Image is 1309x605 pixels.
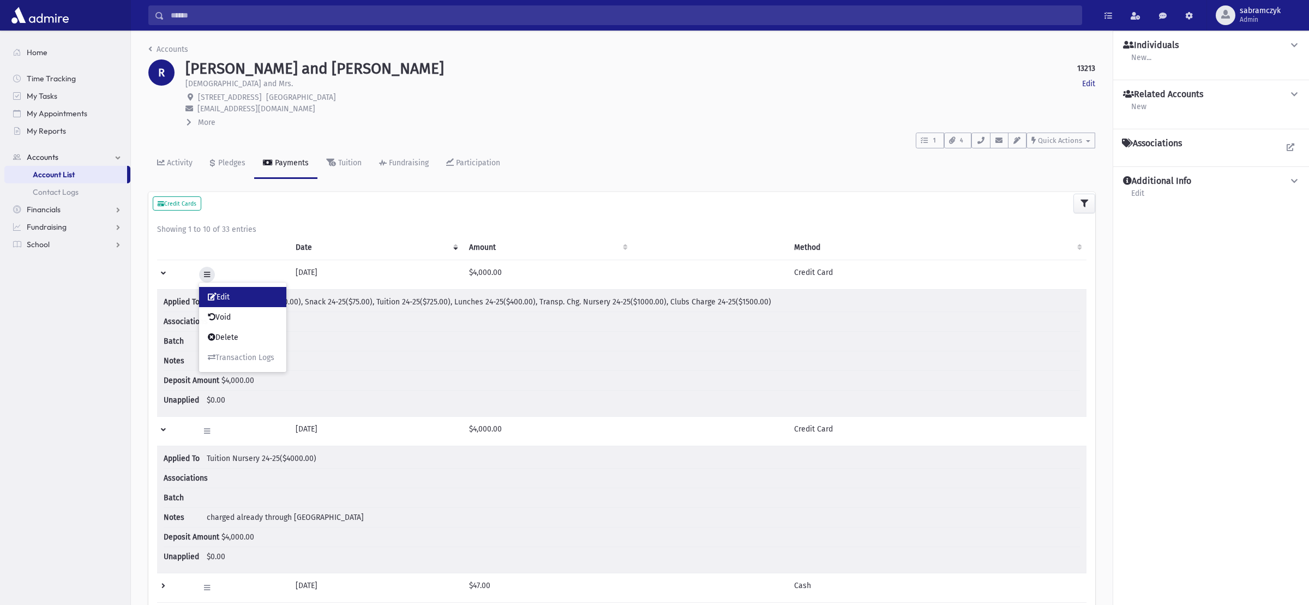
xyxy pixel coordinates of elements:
div: Activity [165,158,193,167]
a: Delete [199,327,286,348]
button: Related Accounts [1122,89,1300,100]
span: Tuition Nursery 24-25($4000.00) [207,454,316,463]
td: Cash [788,573,1086,602]
a: My Tasks [4,87,130,105]
a: My Appointments [4,105,130,122]
input: Search [164,5,1082,25]
a: Edit [199,287,286,307]
a: Participation [437,148,509,179]
span: $4,000.00 [221,532,254,542]
a: Time Tracking [4,70,130,87]
h4: Associations [1122,138,1182,149]
a: Accounts [148,45,188,54]
p: [DEMOGRAPHIC_DATA] and Mrs. [185,78,293,89]
span: My Reports [27,126,66,136]
h1: [PERSON_NAME] and [PERSON_NAME] [185,59,444,78]
span: Admin [1240,15,1281,24]
button: Credit Cards [153,196,201,211]
div: Pledges [216,158,245,167]
span: $4,000.00 [221,376,254,385]
span: Applied To [164,296,205,308]
button: 1 [916,133,944,148]
td: Credit Card [788,260,1086,289]
td: [DATE] [289,573,463,602]
a: Tuition [317,148,370,179]
a: Pledges [201,148,254,179]
span: More [198,118,215,127]
img: AdmirePro [9,4,71,26]
span: 1 [929,136,939,146]
a: Edit [1131,187,1145,207]
a: Activity [148,148,201,179]
h4: Related Accounts [1123,89,1203,100]
span: Batch [164,492,205,504]
a: Fundraising [370,148,437,179]
div: Tuition [336,158,362,167]
span: Contact Logs [33,187,79,197]
span: Batch [164,336,205,347]
span: Unapplied [164,551,205,562]
th: Amount: activate to sort column ascending [463,235,632,260]
a: School [4,236,130,253]
span: Notes [164,355,205,367]
span: Notes [164,512,205,523]
span: [GEOGRAPHIC_DATA] [266,93,336,102]
td: $47.00 [463,573,632,602]
button: Quick Actions [1026,133,1095,148]
div: R [148,59,175,86]
a: Edit [1082,78,1095,89]
span: Time Tracking [27,74,76,83]
span: charged already through [GEOGRAPHIC_DATA] [207,513,364,522]
span: Account List [33,170,75,179]
td: [DATE] [289,260,463,289]
span: 4 [957,136,966,146]
span: Associations [164,472,208,484]
span: Edit [208,292,230,302]
div: Payments [273,158,309,167]
span: My Tasks [27,91,57,101]
button: Additional Info [1122,176,1300,187]
td: [DATE] [289,416,463,446]
small: Credit Cards [158,200,196,207]
span: $0.00 [207,552,225,561]
span: Financials [27,205,61,214]
a: Fundraising [4,218,130,236]
a: Accounts [4,148,130,166]
button: More [185,117,217,128]
a: Contact Logs [4,183,130,201]
span: Home [27,47,47,57]
span: Quick Actions [1038,136,1082,145]
span: Deposit Amount [164,375,219,386]
h4: Additional Info [1123,176,1191,187]
span: Applied To [164,453,205,464]
a: Home [4,44,130,61]
span: Associations [164,316,208,327]
span: Void [208,313,231,322]
span: $0.00 [207,396,225,405]
span: Accounts [27,152,58,162]
span: Fundraising [27,222,67,232]
strong: 13213 [1077,63,1095,74]
td: $4,000.00 [463,416,632,446]
span: School [27,239,50,249]
span: Unapplied [164,394,205,406]
span: Registration 24-25($300.00), Snack 24-25($75.00), Tuition 24-25($725.00), Lunches 24-25($400.00),... [207,297,771,307]
a: My Reports [4,122,130,140]
a: Account List [4,166,127,183]
span: sabramczyk [1240,7,1281,15]
th: Date: activate to sort column ascending [289,235,463,260]
h4: Individuals [1123,40,1179,51]
td: $4,000.00 [463,260,632,289]
a: New... [1131,51,1152,71]
div: Showing 1 to 10 of 33 entries [157,224,1086,235]
span: My Appointments [27,109,87,118]
a: Payments [254,148,317,179]
span: Deposit Amount [164,531,219,543]
a: Void [199,307,286,327]
div: Participation [454,158,500,167]
a: New [1131,100,1147,120]
td: Credit Card [788,416,1086,446]
span: [EMAIL_ADDRESS][DOMAIN_NAME] [197,104,315,113]
nav: breadcrumb [148,44,188,59]
button: Individuals [1122,40,1300,51]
